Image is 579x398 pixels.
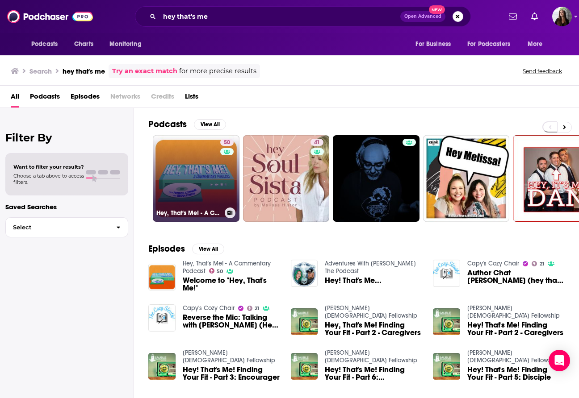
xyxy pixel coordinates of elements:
h2: Filter By [5,131,128,144]
a: Show notifications dropdown [505,9,520,24]
a: EpisodesView All [148,243,224,254]
span: Networks [110,89,140,108]
a: 50 [209,268,223,274]
img: Podchaser - Follow, Share and Rate Podcasts [7,8,93,25]
span: For Business [415,38,451,50]
a: 21 [247,306,260,311]
a: Welcome to "Hey, That's Me!" [183,277,280,292]
span: 50 [224,138,230,147]
a: Show notifications dropdown [528,9,541,24]
img: Hey! That's Me... [291,260,318,287]
a: Charts [68,36,99,53]
span: Logged in as bnmartinn [552,7,572,26]
span: Charts [74,38,93,50]
a: Hey! That's Me! Finding Your Fit - Part 5: Disciple [467,366,565,381]
button: open menu [409,36,462,53]
span: For Podcasters [467,38,510,50]
span: Hey, That's Me! Finding Your Fit - Part 2 - Caregivers [325,321,422,336]
span: Monitoring [109,38,141,50]
span: 21 [540,262,544,266]
div: Open Intercom Messenger [549,350,570,371]
a: 21 [532,261,544,266]
a: Lists [185,89,198,108]
a: PodcastsView All [148,119,226,130]
span: 50 [217,269,223,274]
a: All [11,89,19,108]
button: Open AdvancedNew [400,11,445,22]
button: open menu [103,36,153,53]
a: Episodes [71,89,100,108]
img: User Profile [552,7,572,26]
a: 50 [220,139,234,146]
a: Author Chat LeAnna Shields (hey that's me.) [467,269,565,284]
img: Welcome to "Hey, That's Me!" [148,264,176,291]
span: New [429,5,445,14]
a: Podcasts [30,89,60,108]
span: Author Chat [PERSON_NAME] (hey that's me.) [467,269,565,284]
h2: Episodes [148,243,185,254]
a: 41 [243,135,330,222]
img: Hey! That's Me! Finding Your Fit - Part 6: Andrew [291,353,318,380]
button: Select [5,217,128,237]
button: open menu [462,36,523,53]
span: Podcasts [31,38,58,50]
span: Open Advanced [404,14,441,19]
div: Search podcasts, credits, & more... [135,6,471,27]
img: Hey! That's Me! Finding Your Fit - Part 2 - Caregivers [433,308,460,336]
img: Hey! That's Me! Finding Your Fit - Part 5: Disciple [433,353,460,380]
button: open menu [521,36,554,53]
button: Send feedback [520,67,565,75]
a: Capy's Cozy Chair [183,304,235,312]
a: 41 [310,139,323,146]
a: Hey! That's Me! Finding Your Fit - Part 6: Andrew [325,366,422,381]
img: Hey, That's Me! Finding Your Fit - Part 2 - Caregivers [291,308,318,336]
span: Choose a tab above to access filters. [13,173,84,185]
h2: Podcasts [148,119,187,130]
span: Credits [151,89,174,108]
span: 41 [314,138,320,147]
a: Hey! That's Me! Finding Your Fit - Part 2 - Caregivers [467,321,565,336]
span: Hey! That's Me! Finding Your Fit - Part 6: [PERSON_NAME] [325,366,422,381]
h3: Search [29,67,52,75]
a: 50Hey, That's Me! - A Commentary Podcast [153,135,239,222]
a: Try an exact match [112,66,177,76]
a: Hey, That's Me! - A Commentary Podcast [183,260,271,275]
input: Search podcasts, credits, & more... [159,9,400,24]
span: Select [6,224,109,230]
img: Author Chat LeAnna Shields (hey that's me.) [433,260,460,287]
span: Reverse the Mic: Talking with [PERSON_NAME] (Hey that's me!) [183,314,280,329]
a: Hey! That's Me! Finding Your Fit - Part 3: Encourager [183,366,280,381]
a: Sauble Christian Fellowship [467,304,560,319]
button: View All [192,244,224,254]
a: Sauble Christian Fellowship [325,304,417,319]
h3: hey that's me [63,67,105,75]
a: Adventures With Brichel The Podcast [325,260,416,275]
p: Saved Searches [5,203,128,211]
span: for more precise results [179,66,256,76]
img: Hey! That's Me! Finding Your Fit - Part 3: Encourager [148,353,176,380]
a: Hey! That's Me... [325,277,382,284]
span: More [528,38,543,50]
button: open menu [25,36,69,53]
a: Sauble Christian Fellowship [325,349,417,364]
a: Capy's Cozy Chair [467,260,519,267]
img: Reverse the Mic: Talking with LeAnna Shields (Hey that's me!) [148,304,176,332]
a: Reverse the Mic: Talking with LeAnna Shields (Hey that's me!) [183,314,280,329]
